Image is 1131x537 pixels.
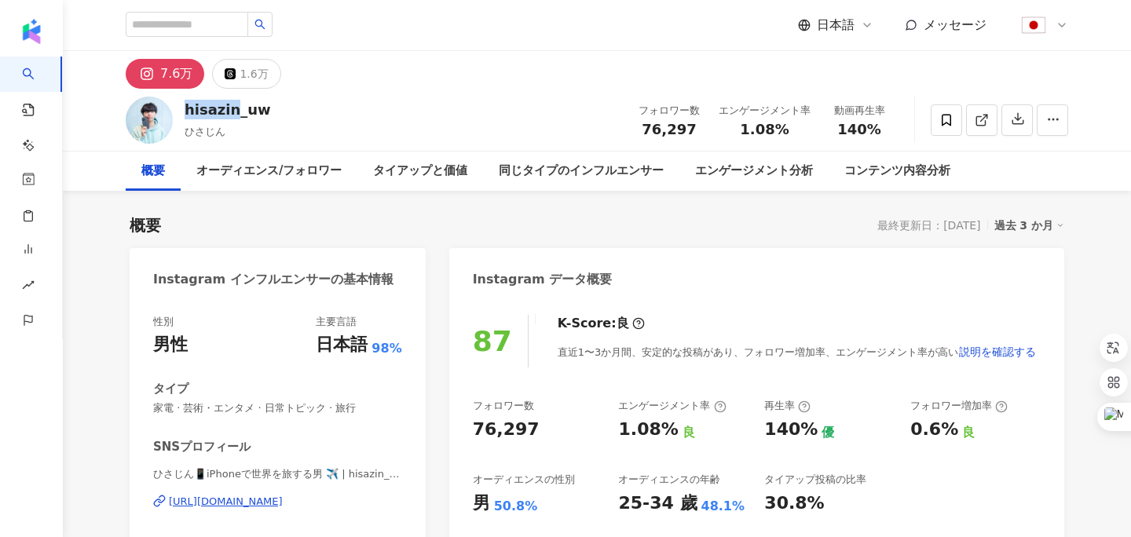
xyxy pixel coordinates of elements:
[130,214,161,236] div: 概要
[639,103,700,119] div: フォロワー数
[373,162,467,181] div: タイアップと価値
[959,345,1036,358] span: 説明を確認する
[22,269,35,305] span: rise
[701,498,745,515] div: 48.1%
[618,418,678,442] div: 1.08%
[153,271,393,288] div: Instagram インフルエンサーの基本情報
[618,473,720,487] div: オーディエンスの年齢
[829,103,889,119] div: 動画再生率
[22,57,53,226] a: search
[499,162,664,181] div: 同じタイプのインフルエンサー
[153,315,174,329] div: 性別
[617,315,629,332] div: 良
[185,100,271,119] div: hisazin_uw
[160,63,192,85] div: 7.6万
[153,495,402,509] a: [URL][DOMAIN_NAME]
[141,162,165,181] div: 概要
[764,491,824,516] div: 30.8%
[153,401,402,415] span: 家電 · 芸術・エンタメ · 日常トピック · 旅行
[558,315,645,332] div: K-Score :
[817,16,855,34] span: 日本語
[719,103,811,119] div: エンゲージメント率
[153,439,251,455] div: SNSプロフィール
[126,97,173,144] img: KOL Avatar
[910,418,958,442] div: 0.6%
[473,325,512,357] div: 87
[473,271,613,288] div: Instagram データ概要
[153,467,402,481] span: ひさじん📱iPhoneで世界を旅する男 ✈️ | hisazin_uw
[837,122,881,137] span: 140%
[494,498,538,515] div: 50.8%
[558,336,1038,367] div: 直近1〜3か月間、安定的な投稿があり、フォロワー増加率、エンゲージメント率が高い
[994,215,1065,236] div: 過去 3 か月
[240,63,268,85] div: 1.6万
[185,126,225,137] span: ひさじん
[153,381,188,397] div: タイプ
[19,19,44,44] img: logo icon
[169,495,283,509] div: [URL][DOMAIN_NAME]
[683,424,695,441] div: 良
[372,340,401,357] span: 98%
[316,333,368,357] div: 日本語
[618,399,726,413] div: エンゲージメント率
[473,399,534,413] div: フォロワー数
[910,399,1008,413] div: フォロワー増加率
[877,219,980,232] div: 最終更新日：[DATE]
[924,17,986,32] span: メッセージ
[695,162,813,181] div: エンゲージメント分析
[126,59,204,89] button: 7.6万
[844,162,950,181] div: コンテンツ内容分析
[196,162,342,181] div: オーディエンス/フォロワー
[473,473,575,487] div: オーディエンスの性別
[764,399,811,413] div: 再生率
[764,473,866,487] div: タイアップ投稿の比率
[740,122,789,137] span: 1.08%
[822,424,834,441] div: 優
[212,59,280,89] button: 1.6万
[962,424,975,441] div: 良
[473,491,490,516] div: 男
[473,418,540,442] div: 76,297
[958,336,1037,367] button: 説明を確認する
[153,333,188,357] div: 男性
[764,418,818,442] div: 140%
[1019,10,1049,40] img: flag-Japan-800x800.png
[642,121,696,137] span: 76,297
[254,19,265,30] span: search
[316,315,357,329] div: 主要言語
[618,491,697,516] div: 25-34 歲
